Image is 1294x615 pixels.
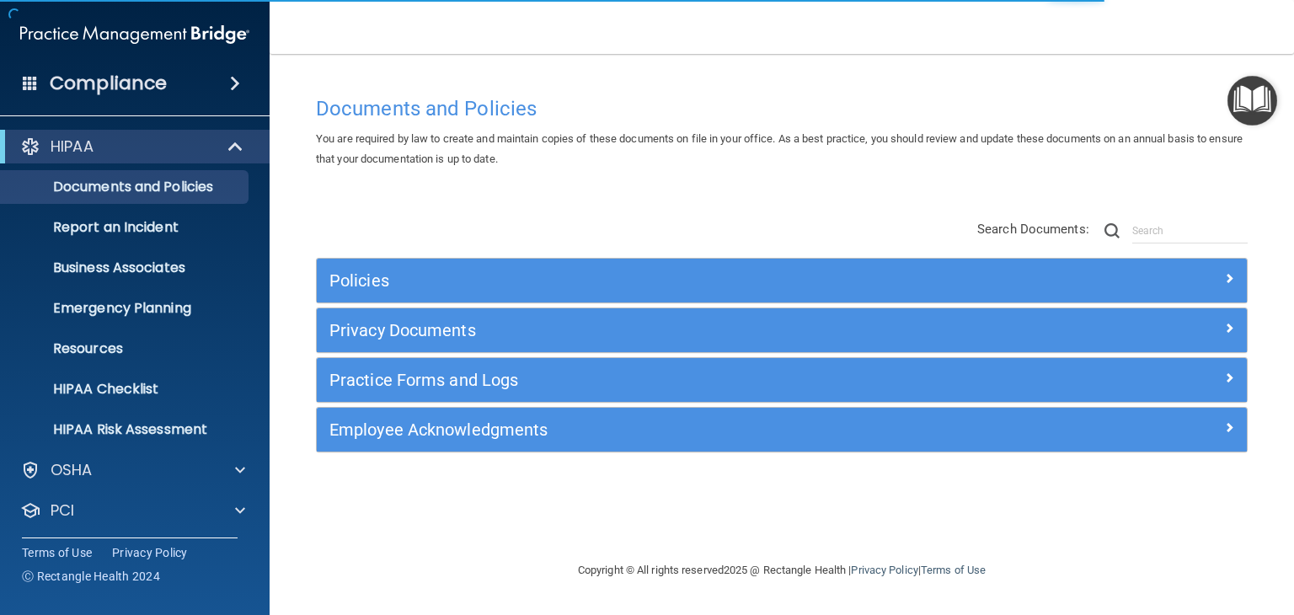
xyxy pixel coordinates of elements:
[51,460,93,480] p: OSHA
[329,420,1002,439] h5: Employee Acknowledgments
[329,317,1234,344] a: Privacy Documents
[851,564,917,576] a: Privacy Policy
[20,460,245,480] a: OSHA
[11,219,241,236] p: Report an Incident
[1132,218,1248,243] input: Search
[474,543,1089,597] div: Copyright © All rights reserved 2025 @ Rectangle Health | |
[1227,76,1277,126] button: Open Resource Center
[11,381,241,398] p: HIPAA Checklist
[329,416,1234,443] a: Employee Acknowledgments
[977,222,1089,237] span: Search Documents:
[22,544,92,561] a: Terms of Use
[329,366,1234,393] a: Practice Forms and Logs
[112,544,188,561] a: Privacy Policy
[329,267,1234,294] a: Policies
[51,500,74,521] p: PCI
[20,500,245,521] a: PCI
[11,259,241,276] p: Business Associates
[20,18,249,51] img: PMB logo
[11,300,241,317] p: Emergency Planning
[22,568,160,585] span: Ⓒ Rectangle Health 2024
[51,136,94,157] p: HIPAA
[11,340,241,357] p: Resources
[20,136,244,157] a: HIPAA
[329,371,1002,389] h5: Practice Forms and Logs
[329,321,1002,340] h5: Privacy Documents
[11,179,241,195] p: Documents and Policies
[316,98,1248,120] h4: Documents and Policies
[329,271,1002,290] h5: Policies
[921,564,986,576] a: Terms of Use
[316,132,1243,165] span: You are required by law to create and maintain copies of these documents on file in your office. ...
[1104,223,1120,238] img: ic-search.3b580494.png
[50,72,167,95] h4: Compliance
[11,421,241,438] p: HIPAA Risk Assessment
